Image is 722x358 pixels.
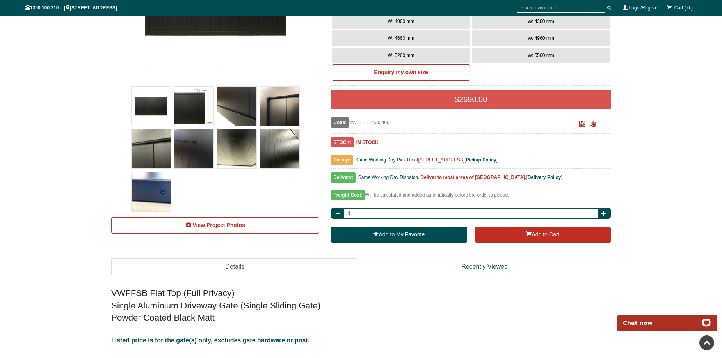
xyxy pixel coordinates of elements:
[331,172,356,183] span: Delivery:
[388,35,414,41] span: W: 4660 mm
[132,172,171,211] img: VWFFSB - Flat Top (Full Privacy) - Single Aluminium Driveway Gate - Single Sliding Gate - Matte B...
[358,175,420,180] span: Same Working Day Dispatch.
[132,129,171,168] img: VWFFSB - Flat Top (Full Privacy) - Single Aluminium Driveway Gate - Single Sliding Gate - Matte B...
[111,217,319,234] a: View Project Photos
[111,258,358,276] a: Details
[25,5,117,11] span: 1300 100 310 | [STREET_ADDRESS]
[332,14,470,29] button: W: 4060 mm
[579,122,585,128] a: Click to enlarge and scan to share.
[356,140,379,145] b: IN STOCK
[528,19,554,24] span: W: 4360 mm
[331,117,349,128] span: Code:
[192,222,245,228] span: View Project Photos
[331,117,564,128] div: VWFFSB14503460
[355,157,498,163] span: Same Working Day Pick Up at [ ]
[332,64,470,81] a: Enquiry my own size
[174,87,213,126] img: VWFFSB - Flat Top (Full Privacy) - Single Aluminium Driveway Gate - Single Sliding Gate - Matte B...
[331,155,352,165] span: Pickup:
[475,227,611,243] button: Add to Cart
[331,90,611,109] div: $
[331,173,611,186] div: [ ]
[472,14,610,29] button: W: 4360 mm
[459,95,487,104] span: 2690.00
[374,69,428,75] b: Enquiry my own size
[174,129,213,168] img: VWFFSB - Flat Top (Full Privacy) - Single Aluminium Driveway Gate - Single Sliding Gate - Matte B...
[111,287,611,324] h2: VWFFSB Flat Top (Full Privacy) Single Aluminium Driveway Gate (Single Sliding Gate) Powder Coated...
[217,129,256,168] img: VWFFSB - Flat Top (Full Privacy) - Single Aluminium Driveway Gate - Single Sliding Gate - Matte B...
[388,53,414,58] span: W: 5260 mm
[629,5,659,11] a: Login/Register
[331,190,611,204] div: Will be calculated and added automatically before the order is placed.
[331,190,365,200] span: Freight Cost:
[528,35,554,41] span: W: 4960 mm
[358,258,611,276] a: Recently Viewed
[388,19,414,24] span: W: 4060 mm
[612,306,722,331] iframe: LiveChat chat widget
[528,53,554,58] span: W: 5560 mm
[132,87,171,126] img: VWFFSB - Flat Top (Full Privacy) - Single Aluminium Driveway Gate - Single Sliding Gate - Matte B...
[331,137,354,147] span: STOCK:
[418,157,465,163] a: [STREET_ADDRESS]
[466,157,496,163] a: Pickup Policy
[528,175,561,180] a: Delivery Policy
[332,48,470,63] button: W: 5260 mm
[472,30,610,46] button: W: 4960 mm
[331,227,467,243] a: Add to My Favorite
[674,5,693,11] span: Cart ( 0 )
[332,30,470,46] button: W: 4660 mm
[260,129,299,168] img: VWFFSB - Flat Top (Full Privacy) - Single Aluminium Driveway Gate - Single Sliding Gate - Matte B...
[517,3,605,13] input: SEARCH PRODUCTS
[111,337,309,344] span: Listed price is for the gate(s) only, excludes gate hardware or post.
[260,87,299,126] img: VWFFSB - Flat Top (Full Privacy) - Single Aluminium Driveway Gate - Single Sliding Gate - Matte B...
[472,48,610,63] button: W: 5560 mm
[590,121,596,127] span: Click to copy the URL
[421,175,526,180] b: Deliver to most areas of [GEOGRAPHIC_DATA].
[217,87,256,126] img: VWFFSB - Flat Top (Full Privacy) - Single Aluminium Driveway Gate - Single Sliding Gate - Matte B...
